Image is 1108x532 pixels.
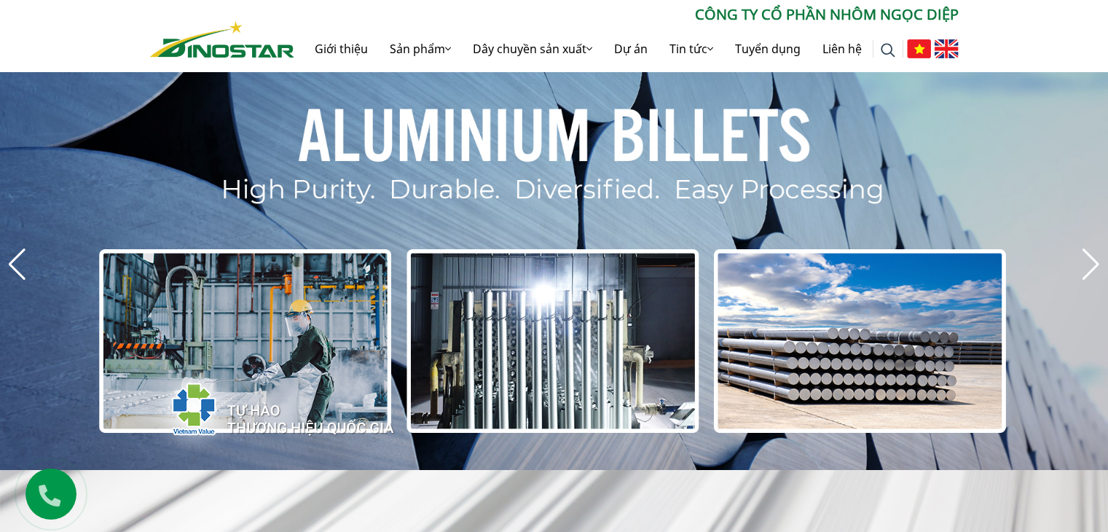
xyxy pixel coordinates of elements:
[379,26,462,72] a: Sản phẩm
[150,21,294,58] img: Nhôm Dinostar
[812,26,873,72] a: Liên hệ
[1081,249,1101,281] div: Next slide
[150,18,294,57] a: Nhôm Dinostar
[935,39,959,58] img: English
[724,26,812,72] a: Tuyển dụng
[907,39,931,58] img: Tiếng Việt
[128,356,396,455] img: thqg
[881,43,895,58] img: search
[659,26,724,72] a: Tin tức
[294,4,959,26] p: CÔNG TY CỔ PHẦN NHÔM NGỌC DIỆP
[462,26,603,72] a: Dây chuyền sản xuất
[603,26,659,72] a: Dự án
[304,26,379,72] a: Giới thiệu
[7,249,27,281] div: Previous slide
